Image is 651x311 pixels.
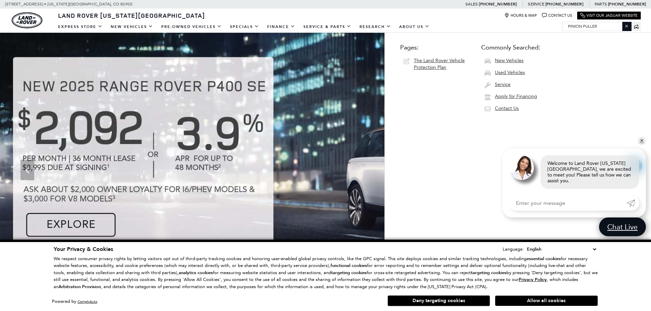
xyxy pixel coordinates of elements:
[414,58,465,70] span: The Land Rover Vehicle Protection Plan
[563,22,631,30] input: Search
[54,21,107,33] a: EXPRESS STORE
[495,296,598,306] button: Allow all cookies
[542,13,572,18] a: Contact Us
[52,299,97,304] div: Powered by
[481,91,552,102] a: Apply for Financing
[388,295,490,306] button: Deny targeting cookies
[627,196,639,211] a: Submit
[495,58,524,63] span: New Vehicles
[12,12,42,28] a: land-rover
[263,21,299,33] a: Finance
[179,270,213,276] strong: analytics cookies
[541,155,639,189] div: Welcome to Land Rover [US_STATE][GEOGRAPHIC_DATA], we are excited to meet you! Please tell us how...
[599,217,646,236] a: Chat Live
[622,22,631,30] button: Close the search field
[58,284,101,290] strong: Arbitration Provision
[504,13,537,18] a: Hours & Map
[545,1,583,7] a: [PHONE_NUMBER]
[481,103,552,114] a: Contact Us
[604,222,641,231] span: Chat Live
[21,160,34,180] div: Previous
[330,263,367,269] strong: functional cookies
[54,11,209,19] a: Land Rover [US_STATE][GEOGRAPHIC_DATA]
[580,13,638,18] a: Visit Our Jaguar Website
[479,1,517,7] a: [PHONE_NUMBER]
[400,56,471,73] a: The Land Rover Vehicle Protection Plan
[595,2,607,6] span: Parts
[54,245,113,253] span: Your Privacy & Cookies
[58,11,205,19] span: Land Rover [US_STATE][GEOGRAPHIC_DATA]
[503,247,524,251] div: Language:
[12,12,42,28] img: Land Rover
[525,245,598,253] select: Language Select
[107,21,157,33] a: New Vehicles
[226,21,263,33] a: Specials
[481,68,552,78] a: Used Vehicles
[495,94,537,99] span: Apply for Financing
[471,270,506,276] strong: targeting cookies
[495,70,525,75] span: Used Vehicles
[299,21,355,33] a: Service & Parts
[54,255,598,291] p: We respect consumer privacy rights by letting visitors opt out of third-party tracking cookies an...
[509,196,627,211] input: Enter your message
[495,105,519,111] span: Contact Us
[465,2,478,6] span: Sales
[527,256,561,262] strong: essential cookies
[481,43,552,54] div: Commonly Searched:
[481,80,552,90] a: Service
[395,21,434,33] a: About Us
[400,43,471,54] div: Pages:
[5,2,133,6] a: [STREET_ADDRESS] • [US_STATE][GEOGRAPHIC_DATA], CO 80905
[528,2,544,6] span: Service
[54,21,434,33] nav: Main Navigation
[331,270,367,276] strong: targeting cookies
[355,21,395,33] a: Research
[519,277,547,283] u: Privacy Policy
[608,1,646,7] a: [PHONE_NUMBER]
[495,82,511,87] span: Service
[78,299,97,304] a: ComplyAuto
[157,21,226,33] a: Pre-Owned Vehicles
[509,155,534,180] img: Agent profile photo
[481,56,552,66] a: New Vehicles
